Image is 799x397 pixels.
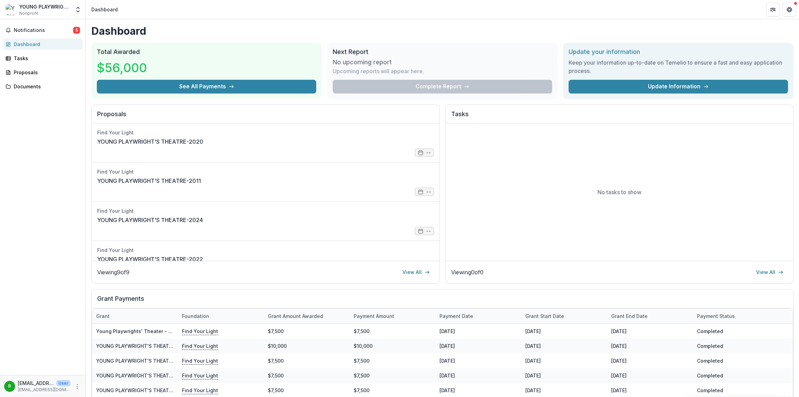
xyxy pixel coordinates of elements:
div: Grant [92,309,178,323]
div: $10,000 [264,339,350,353]
div: Payment date [435,309,521,323]
a: YOUNG PLAYWRIGHT'S THEATRE-2020 [97,137,203,146]
p: Viewing 9 of 9 [97,268,129,276]
a: Proposals [3,67,83,78]
span: Nonprofit [19,10,38,16]
h2: Update your information [569,48,788,56]
p: Viewing 0 of 0 [451,268,483,276]
p: No tasks to show [597,188,641,196]
div: Grant end date [607,309,693,323]
p: Find Your Light [182,372,218,379]
div: [DATE] [607,353,693,368]
div: Dashboard [91,6,118,13]
p: Find Your Light [182,327,218,335]
div: YOUNG PLAYWRIGHT'S THEATER [19,3,70,10]
div: $7,500 [350,324,435,339]
div: [DATE] [607,324,693,339]
img: YOUNG PLAYWRIGHT'S THEATER [5,4,16,15]
div: Payment status [693,309,779,323]
button: See All Payments [97,80,316,93]
button: Notifications5 [3,25,83,36]
div: Payment Amount [350,309,435,323]
div: $7,500 [350,368,435,383]
div: [DATE] [521,368,607,383]
div: [DATE] [435,353,521,368]
h3: No upcoming report [333,58,392,66]
div: Grant amount awarded [264,309,350,323]
div: Completed [693,339,779,353]
a: YOUNG PLAYWRIGHT'S THEATRE-2021 [96,387,189,393]
h3: $56,000 [97,58,148,77]
p: Find Your Light [182,357,218,364]
a: Tasks [3,53,83,64]
div: Grant start date [521,309,607,323]
a: Dashboard [3,38,83,50]
div: Payment date [435,312,477,320]
p: User [56,380,70,386]
h3: Keep your information up-to-date on Temelio to ensure a fast and easy application process. [569,58,788,75]
div: [DATE] [607,368,693,383]
div: Grant [92,312,114,320]
p: Find Your Light [182,386,218,394]
button: More [73,382,81,390]
a: View All [752,267,788,278]
h2: Tasks [451,110,788,123]
div: [DATE] [521,324,607,339]
button: Partners [766,3,780,16]
div: [DATE] [435,368,521,383]
div: [DATE] [435,324,521,339]
div: Documents [14,83,77,90]
a: YOUNG PLAYWRIGHT'S THEATRE-2011 [97,177,201,185]
div: Grant amount awarded [264,312,327,320]
div: Foundation [178,309,264,323]
a: YOUNG PLAYWRIGHT'S THEATRE-2022 [97,255,203,263]
a: YOUNG PLAYWRIGHT'S THEATRE-2024 [96,343,190,349]
p: Find Your Light [182,342,218,350]
div: Foundation [178,312,213,320]
h2: Grant Payments [97,295,788,308]
h1: Dashboard [91,25,794,37]
div: Dashboard [14,41,77,48]
div: Payment status [693,312,739,320]
div: $10,000 [350,339,435,353]
div: $7,500 [264,353,350,368]
a: YOUNG PLAYWRIGHT'S THEATRE-2024 [97,216,203,224]
nav: breadcrumb [89,4,121,14]
a: Update Information [569,80,788,93]
button: Open entity switcher [73,3,83,16]
a: YOUNG PLAYWRIGHT'S THEATRE-2022 [96,373,190,378]
h2: Proposals [97,110,434,123]
div: bwinter@yptdc.org [8,384,11,388]
div: Completed [693,324,779,339]
div: [DATE] [435,339,521,353]
div: Grant end date [607,312,652,320]
p: [EMAIL_ADDRESS][DOMAIN_NAME] [18,379,54,387]
div: Tasks [14,55,77,62]
p: [EMAIL_ADDRESS][DOMAIN_NAME] [18,387,70,393]
div: [DATE] [607,339,693,353]
h2: Next Report [333,48,552,56]
a: Young Playwrights' Theater - 2024-25 - Find Your Light Foundation Request for Proposal [96,328,311,334]
div: $7,500 [350,353,435,368]
span: 5 [73,27,80,34]
button: Get Help [783,3,796,16]
div: Completed [693,353,779,368]
span: Notifications [14,27,73,33]
a: YOUNG PLAYWRIGHT'S THEATRE-2023 [96,358,190,364]
a: Documents [3,81,83,92]
div: $7,500 [264,368,350,383]
div: Proposals [14,69,77,76]
div: $7,500 [264,324,350,339]
h2: Total Awarded [97,48,316,56]
div: [DATE] [521,353,607,368]
div: Completed [693,368,779,383]
div: Payment Amount [350,312,398,320]
div: [DATE] [521,339,607,353]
